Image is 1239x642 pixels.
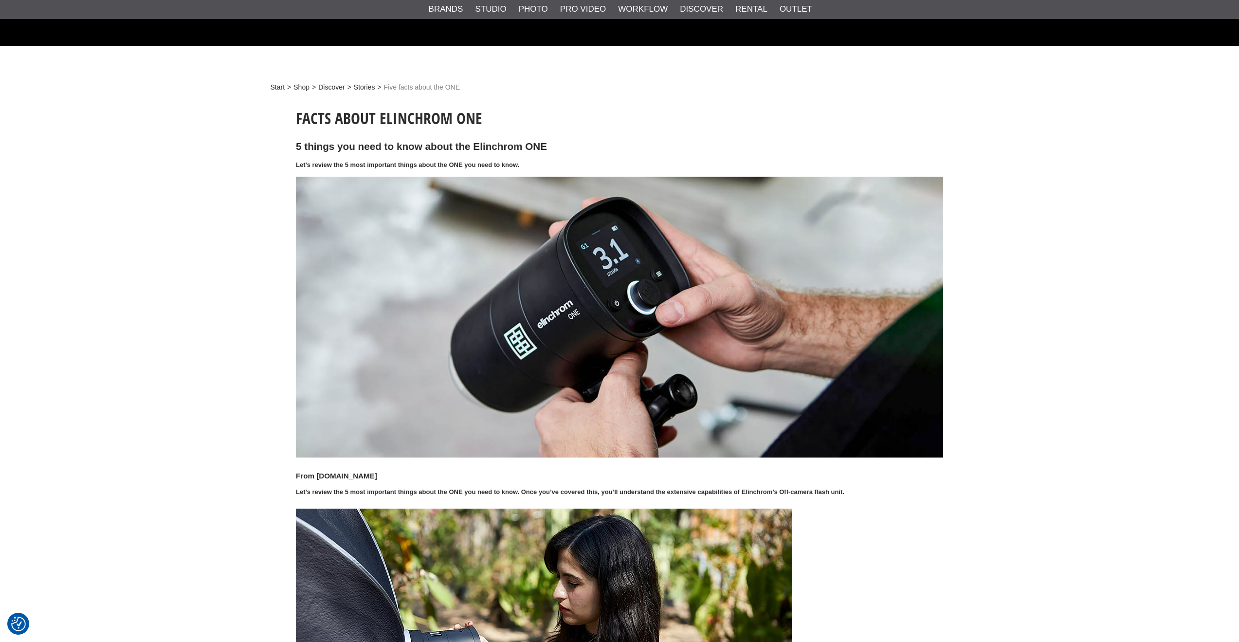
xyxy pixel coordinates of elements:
[296,108,943,129] h1: Facts about Elinchrom ONE
[293,82,310,92] a: Shop
[780,3,812,16] a: Outlet
[377,82,381,92] span: >
[296,140,943,154] h2: 5 things you need to know about the Elinchrom ONE
[735,3,767,16] a: Rental
[312,82,316,92] span: >
[296,177,943,458] img: Elinchrom ONE - 5 things you need to know
[519,3,548,16] a: Photo
[271,82,285,92] a: Start
[560,3,606,16] a: Pro Video
[680,3,723,16] a: Discover
[384,82,460,92] span: Five facts about the ONE
[318,82,345,92] a: Discover
[429,3,463,16] a: Brands
[354,82,375,92] a: Stories
[287,82,291,92] span: >
[296,161,519,168] strong: Let’s review the 5 most important things about the ONE you need to know.
[347,82,351,92] span: >
[475,3,506,16] a: Studio
[296,471,943,481] h6: From [DOMAIN_NAME]
[11,615,26,633] button: Consent Preferences
[618,3,668,16] a: Workflow
[296,488,844,495] strong: Let’s review the 5 most important things about the ONE you need to know. Once you’ve covered this...
[11,617,26,631] img: Revisit consent button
